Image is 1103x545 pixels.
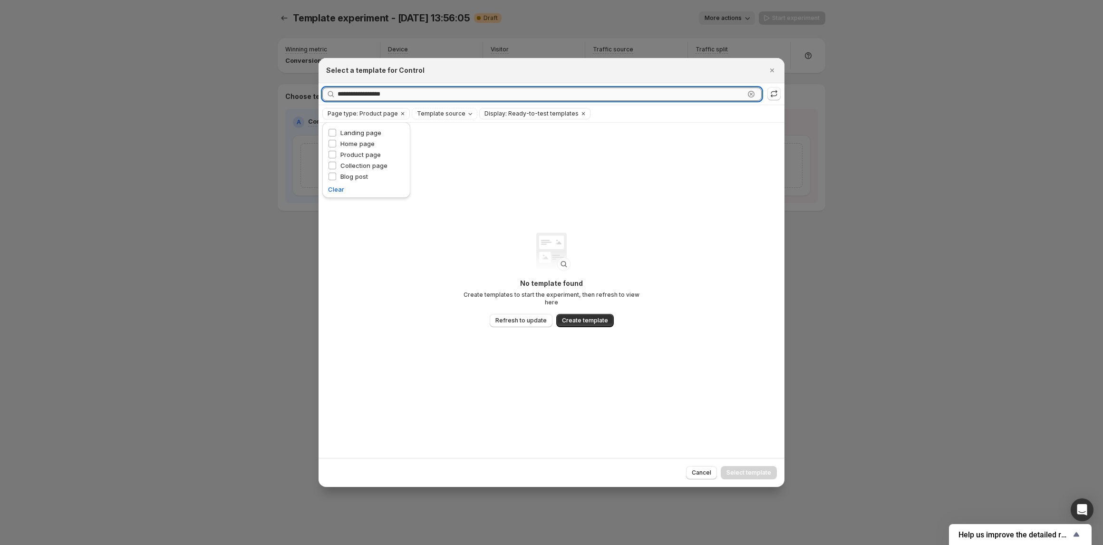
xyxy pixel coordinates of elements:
span: Home page [340,140,375,147]
button: Template source [412,108,477,119]
button: Display: Ready-to-test templates [480,108,579,119]
span: Collection page [340,162,387,169]
p: Create templates to start the experiment, then refresh to view here [456,291,647,306]
span: Product page [340,151,381,158]
p: No template found [456,279,647,288]
button: Cancel [686,466,717,479]
span: Cancel [692,469,711,477]
h2: Select a template for Control [326,66,425,75]
span: Blog post [340,173,368,180]
button: Page type: Product page [323,108,398,119]
button: Close [765,64,779,77]
button: Clear [746,89,756,99]
button: Create template [556,314,614,327]
button: Clear [328,185,344,194]
span: Refresh to update [495,317,547,324]
span: Create template [562,317,608,324]
button: Refresh to update [490,314,552,327]
span: Display: Ready-to-test templates [484,110,579,117]
span: Landing page [340,129,381,136]
button: Show survey - Help us improve the detailed report for A/B campaigns [958,529,1082,540]
span: Template source [417,110,465,117]
span: Help us improve the detailed report for A/B campaigns [958,530,1071,539]
button: Clear [398,108,407,119]
div: Open Intercom Messenger [1071,498,1093,521]
button: Clear [579,108,588,119]
span: Page type: Product page [328,110,398,117]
